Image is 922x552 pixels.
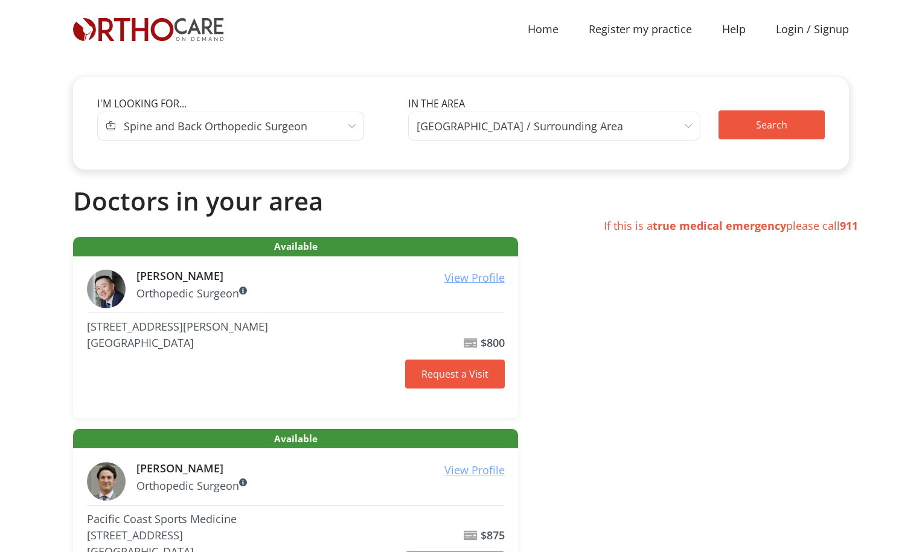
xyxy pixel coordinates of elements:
a: View Profile [444,270,505,286]
span: Available [73,429,518,448]
button: Search [719,110,825,139]
label: I'm looking for... [97,97,187,111]
img: Jonathan H. [87,462,126,501]
span: Los Angeles / Surrounding Area [408,112,701,141]
p: Orthopedic Surgeon [136,285,505,302]
a: Help [707,16,761,43]
span: Los Angeles / Surrounding Area [417,118,623,135]
b: $800 [481,335,505,350]
u: View Profile [444,270,505,285]
a: Register my practice [574,16,707,43]
span: Spine and Back Orthopedic Surgeon [124,118,307,135]
u: View Profile [444,463,505,477]
a: Login / Signup [761,21,864,37]
h6: [PERSON_NAME] [136,462,505,475]
address: [STREET_ADDRESS][PERSON_NAME] [GEOGRAPHIC_DATA] [87,319,400,351]
strong: 911 [840,218,858,233]
label: In the area [408,97,465,111]
span: If this is a please call [604,218,858,233]
img: Robert H. [87,270,126,308]
span: Spine and Back Orthopedic Surgeon [116,112,365,141]
p: Orthopedic Surgeon [136,478,505,494]
h2: Doctors in your area [73,186,849,216]
a: Request a Visit [405,360,505,389]
a: View Profile [444,462,505,478]
b: $875 [481,528,505,542]
strong: true medical emergency [653,218,786,233]
h6: [PERSON_NAME] [136,270,505,283]
a: Home [513,16,574,43]
span: Available [73,237,518,256]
